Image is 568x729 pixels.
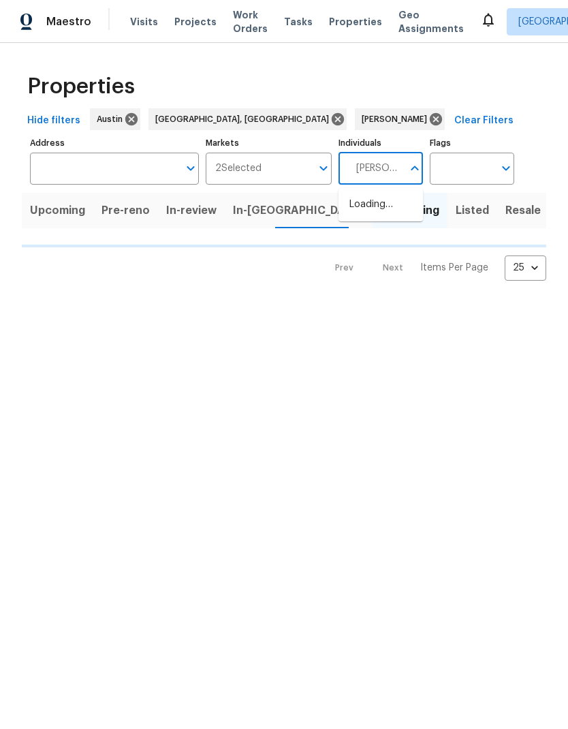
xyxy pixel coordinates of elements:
[355,108,445,130] div: [PERSON_NAME]
[166,201,217,220] span: In-review
[454,112,514,129] span: Clear Filters
[322,255,546,281] nav: Pagination Navigation
[206,139,332,147] label: Markets
[505,250,546,285] div: 25
[181,159,200,178] button: Open
[233,8,268,35] span: Work Orders
[398,8,464,35] span: Geo Assignments
[314,159,333,178] button: Open
[449,108,519,134] button: Clear Filters
[362,112,432,126] span: [PERSON_NAME]
[130,15,158,29] span: Visits
[338,188,423,221] div: Loading…
[329,15,382,29] span: Properties
[420,261,488,275] p: Items Per Page
[97,112,128,126] span: Austin
[155,112,334,126] span: [GEOGRAPHIC_DATA], [GEOGRAPHIC_DATA]
[27,80,135,93] span: Properties
[30,139,199,147] label: Address
[22,108,86,134] button: Hide filters
[284,17,313,27] span: Tasks
[30,201,85,220] span: Upcoming
[233,201,364,220] span: In-[GEOGRAPHIC_DATA]
[215,163,262,174] span: 2 Selected
[496,159,516,178] button: Open
[348,153,403,185] input: Search ...
[338,139,423,147] label: Individuals
[46,15,91,29] span: Maestro
[456,201,489,220] span: Listed
[174,15,217,29] span: Projects
[101,201,150,220] span: Pre-reno
[505,201,541,220] span: Resale
[148,108,347,130] div: [GEOGRAPHIC_DATA], [GEOGRAPHIC_DATA]
[27,112,80,129] span: Hide filters
[90,108,140,130] div: Austin
[405,159,424,178] button: Close
[430,139,514,147] label: Flags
